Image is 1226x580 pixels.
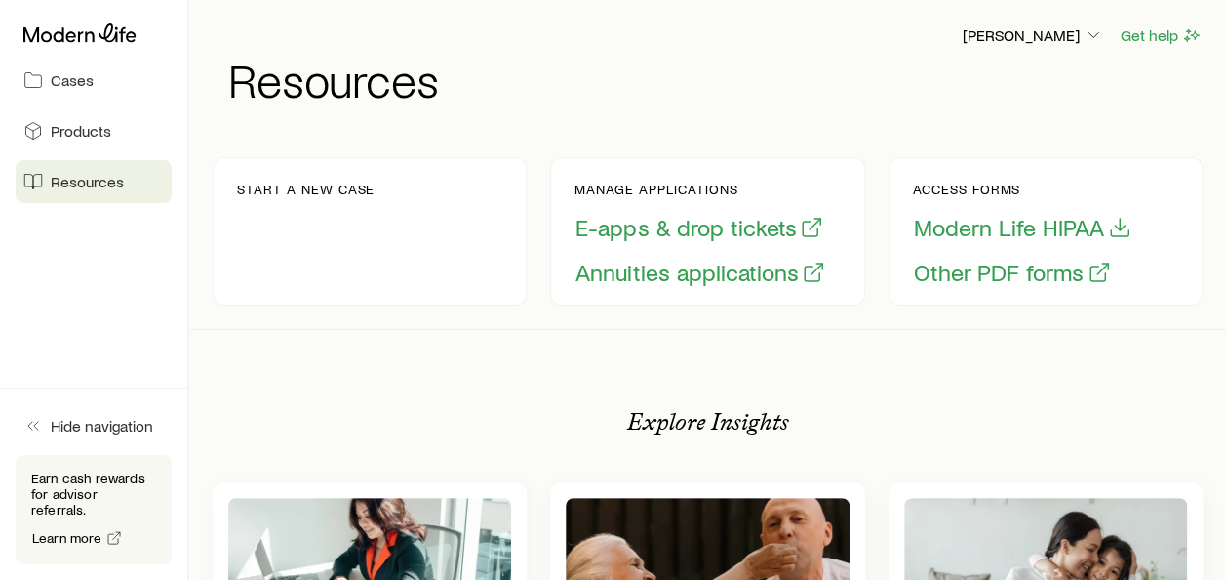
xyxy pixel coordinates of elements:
p: Explore Insights [627,408,789,435]
p: [PERSON_NAME] [963,25,1103,45]
button: [PERSON_NAME] [962,24,1104,48]
button: Annuities applications [574,258,826,288]
h1: Resources [228,56,1203,103]
a: Products [16,109,172,152]
a: Resources [16,160,172,203]
p: Earn cash rewards for advisor referrals. [31,471,156,518]
span: Learn more [32,531,102,545]
p: Start a new case [237,182,375,197]
div: Earn cash rewards for advisor referrals.Learn more [16,455,172,564]
button: Modern Life HIPAA [913,213,1132,243]
span: Cases [51,70,94,90]
span: Hide navigation [51,416,153,435]
span: Resources [51,172,124,191]
button: Other PDF forms [913,258,1112,288]
button: E-apps & drop tickets [574,213,824,243]
button: Get help [1120,24,1203,47]
p: Manage applications [574,182,826,197]
button: Hide navigation [16,404,172,447]
p: Access forms [913,182,1132,197]
span: Products [51,121,111,141]
a: Cases [16,59,172,102]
